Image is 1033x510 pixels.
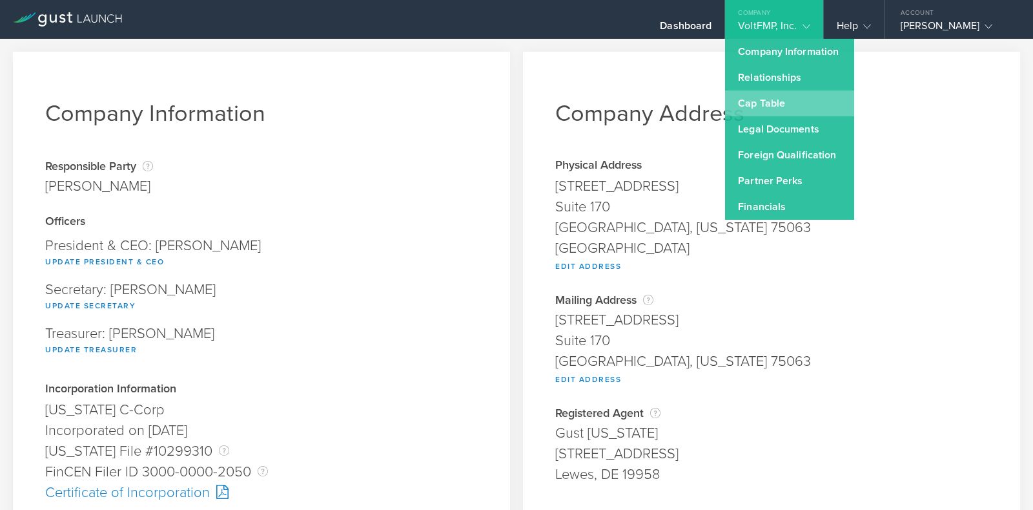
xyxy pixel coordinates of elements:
div: Physical Address [555,160,988,173]
div: Lewes, DE 19958 [555,464,988,485]
div: Treasurer: [PERSON_NAME] [45,320,478,364]
div: Responsible Party [45,160,153,173]
div: VoltFMP, Inc. [738,19,810,39]
div: [STREET_ADDRESS] [555,310,988,330]
div: [GEOGRAPHIC_DATA], [US_STATE] 75063 [555,217,988,238]
div: [GEOGRAPHIC_DATA], [US_STATE] 75063 [555,351,988,372]
div: Dashboard [660,19,711,39]
div: Gust [US_STATE] [555,423,988,443]
button: Update President & CEO [45,254,164,270]
div: Secretary: [PERSON_NAME] [45,276,478,320]
h1: Company Address [555,100,988,127]
div: [US_STATE] File #10299310 [45,441,478,462]
div: [US_STATE] C-Corp [45,399,478,420]
button: Edit Address [555,372,621,387]
div: [STREET_ADDRESS] [555,176,988,197]
button: Update Secretary [45,298,136,313]
div: Mailing Address [555,293,988,306]
div: FinCEN Filer ID 3000-0000-2050 [45,462,478,482]
div: Certificate of Incorporation [45,482,478,503]
div: [PERSON_NAME] [901,19,1010,39]
div: Incorporated on [DATE] [45,420,478,441]
button: Update Treasurer [45,342,137,357]
div: [GEOGRAPHIC_DATA] [555,238,988,259]
div: Suite 170 [555,330,988,351]
div: [STREET_ADDRESS] [555,443,988,464]
div: Help [837,19,871,39]
button: Edit Address [555,259,621,274]
div: Officers [45,216,478,229]
div: Incorporation Information [45,383,478,396]
div: Registered Agent [555,407,988,420]
div: Suite 170 [555,197,988,217]
div: [PERSON_NAME] [45,176,153,197]
h1: Company Information [45,100,478,127]
div: President & CEO: [PERSON_NAME] [45,232,478,276]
